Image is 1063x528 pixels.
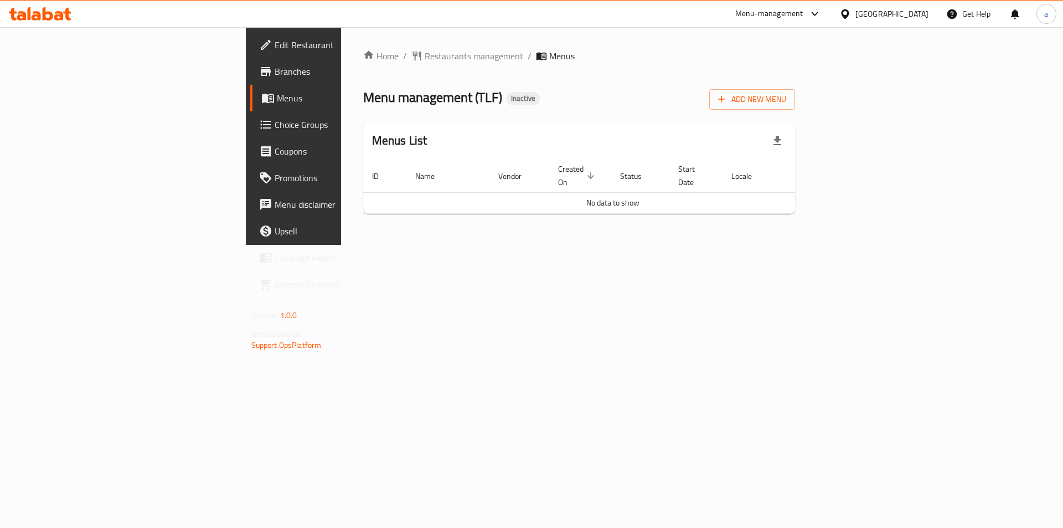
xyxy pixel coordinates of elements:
[507,92,540,105] div: Inactive
[718,93,786,106] span: Add New Menu
[250,244,424,271] a: Coverage Report
[250,85,424,111] a: Menus
[731,170,766,183] span: Locale
[507,94,540,103] span: Inactive
[275,171,415,184] span: Promotions
[678,162,709,189] span: Start Date
[250,58,424,85] a: Branches
[558,162,598,189] span: Created On
[280,308,297,322] span: 1.0.0
[415,170,449,183] span: Name
[275,278,415,291] span: Grocery Checklist
[250,271,424,298] a: Grocery Checklist
[780,159,863,193] th: Actions
[250,191,424,218] a: Menu disclaimer
[275,198,415,211] span: Menu disclaimer
[250,165,424,191] a: Promotions
[855,8,928,20] div: [GEOGRAPHIC_DATA]
[251,327,302,341] span: Get support on:
[709,89,795,110] button: Add New Menu
[250,218,424,244] a: Upsell
[251,338,322,352] a: Support.OpsPlatform
[528,49,531,63] li: /
[372,170,393,183] span: ID
[1044,8,1048,20] span: a
[250,111,424,138] a: Choice Groups
[275,224,415,238] span: Upsell
[363,49,796,63] nav: breadcrumb
[372,132,427,149] h2: Menus List
[251,308,278,322] span: Version:
[498,170,536,183] span: Vendor
[549,49,575,63] span: Menus
[620,170,656,183] span: Status
[363,85,502,110] span: Menu management ( TLF )
[275,251,415,264] span: Coverage Report
[586,196,639,210] span: No data to show
[275,145,415,158] span: Coupons
[363,159,863,214] table: enhanced table
[250,138,424,165] a: Coupons
[764,127,791,154] div: Export file
[275,118,415,131] span: Choice Groups
[275,65,415,78] span: Branches
[735,7,803,20] div: Menu-management
[275,38,415,52] span: Edit Restaurant
[425,49,523,63] span: Restaurants management
[250,32,424,58] a: Edit Restaurant
[277,91,415,105] span: Menus
[411,49,523,63] a: Restaurants management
